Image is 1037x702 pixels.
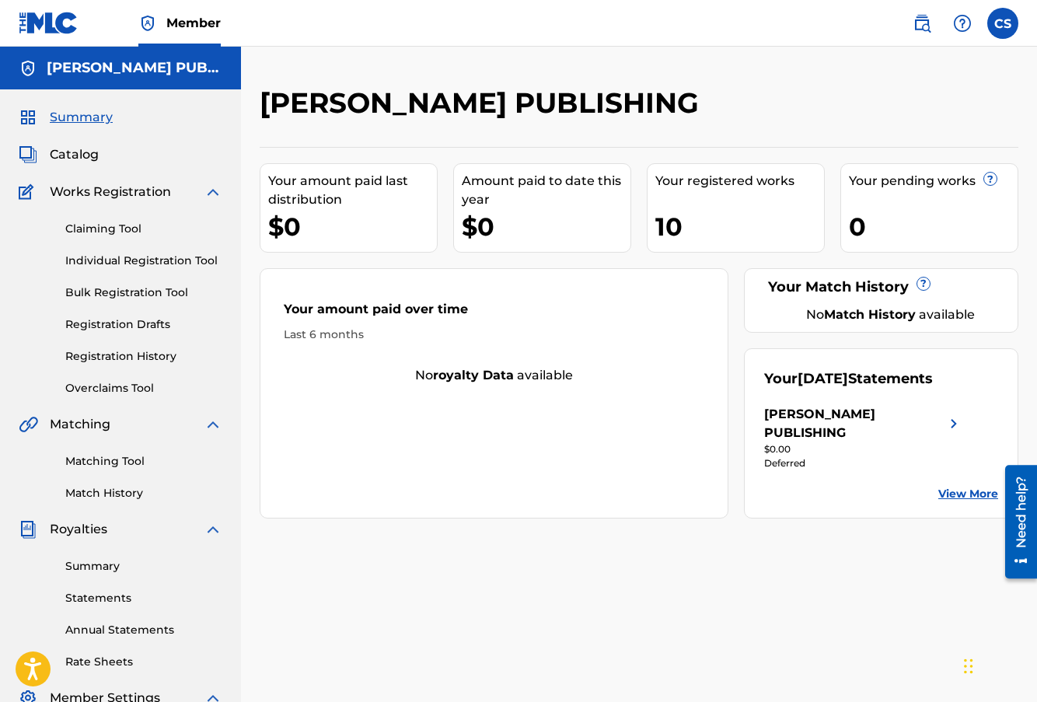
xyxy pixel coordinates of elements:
div: No available [260,366,728,385]
img: Royalties [19,520,37,539]
h2: [PERSON_NAME] PUBLISHING [260,86,707,120]
a: Annual Statements [65,622,222,638]
a: Matching Tool [65,453,222,470]
div: No available [784,306,999,324]
img: help [953,14,972,33]
a: Claiming Tool [65,221,222,237]
img: Accounts [19,59,37,78]
a: Individual Registration Tool [65,253,222,269]
img: Summary [19,108,37,127]
span: ? [917,278,930,290]
div: Your registered works [655,172,824,190]
div: 10 [655,209,824,244]
img: expand [204,520,222,539]
div: 0 [849,209,1018,244]
span: Matching [50,415,110,434]
a: Public Search [906,8,937,39]
span: Member [166,14,221,32]
img: Matching [19,415,38,434]
a: Registration Drafts [65,316,222,333]
span: Catalog [50,145,99,164]
div: Amount paid to date this year [462,172,630,209]
a: Bulk Registration Tool [65,285,222,301]
div: $0 [268,209,437,244]
a: Match History [65,485,222,501]
strong: Match History [824,307,916,322]
div: Your Statements [764,368,933,389]
span: Royalties [50,520,107,539]
iframe: Resource Center [993,458,1037,587]
div: $0.00 [764,442,963,456]
div: Drag [964,643,973,690]
a: CatalogCatalog [19,145,99,164]
img: Top Rightsholder [138,14,157,33]
span: [DATE] [798,370,848,387]
span: ? [984,173,997,185]
h5: CHRIS SMITH PUBLISHING [47,59,222,77]
a: Registration History [65,348,222,365]
div: Your amount paid over time [284,300,704,327]
iframe: Chat Widget [959,627,1037,702]
span: Works Registration [50,183,171,201]
div: User Menu [987,8,1018,39]
a: Rate Sheets [65,654,222,670]
a: Summary [65,558,222,575]
img: search [913,14,931,33]
div: Last 6 months [284,327,704,343]
div: Your amount paid last distribution [268,172,437,209]
strong: royalty data [433,368,514,382]
a: Overclaims Tool [65,380,222,396]
img: expand [204,183,222,201]
img: Works Registration [19,183,39,201]
a: [PERSON_NAME] PUBLISHINGright chevron icon$0.00Deferred [764,405,963,470]
div: Deferred [764,456,963,470]
span: Summary [50,108,113,127]
img: Catalog [19,145,37,164]
div: $0 [462,209,630,244]
img: expand [204,415,222,434]
div: [PERSON_NAME] PUBLISHING [764,405,944,442]
a: View More [938,486,998,502]
img: right chevron icon [944,405,963,442]
div: Your pending works [849,172,1018,190]
div: Your Match History [764,277,999,298]
a: Statements [65,590,222,606]
img: MLC Logo [19,12,79,34]
div: Help [947,8,978,39]
a: SummarySummary [19,108,113,127]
